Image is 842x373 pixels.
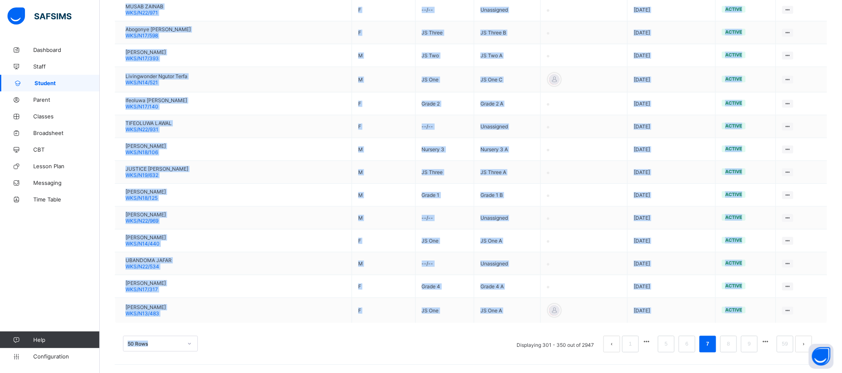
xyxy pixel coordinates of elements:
[725,169,742,174] span: active
[126,126,158,133] span: WKS/N22/931
[626,339,634,349] a: 1
[622,336,639,352] li: 1
[474,115,541,138] td: Unassigned
[725,123,742,129] span: active
[33,196,100,203] span: Time Table
[352,161,415,184] td: M
[720,336,737,352] li: 8
[415,44,474,67] td: JS Two
[126,304,166,310] span: [PERSON_NAME]
[474,184,541,206] td: Grade 1 B
[627,229,715,252] td: [DATE]
[126,240,160,247] span: WKS/N14/440
[627,184,715,206] td: [DATE]
[474,206,541,229] td: Unassigned
[724,339,732,349] a: 8
[126,120,172,126] span: TIFEOLUWA LAWAL
[474,21,541,44] td: JS Three B
[126,26,191,32] span: Abogonye [PERSON_NAME]
[725,100,742,106] span: active
[627,115,715,138] td: [DATE]
[126,143,166,149] span: [PERSON_NAME]
[126,172,158,178] span: WKS/N19/632
[474,229,541,252] td: JS One A
[795,336,812,352] button: next page
[34,80,100,86] span: Student
[699,336,716,352] li: 7
[627,67,715,92] td: [DATE]
[33,179,100,186] span: Messaging
[128,341,182,347] div: 50 Rows
[725,214,742,220] span: active
[126,55,159,61] span: WKS/N17/393
[352,138,415,161] td: M
[352,184,415,206] td: M
[780,339,790,349] a: 59
[725,29,742,35] span: active
[603,336,620,352] button: prev page
[725,237,742,243] span: active
[33,96,100,103] span: Parent
[627,138,715,161] td: [DATE]
[126,49,166,55] span: [PERSON_NAME]
[415,92,474,115] td: Grade 2
[126,10,158,16] span: WKS/N22/971
[627,206,715,229] td: [DATE]
[415,252,474,275] td: --/--
[352,44,415,67] td: M
[126,195,158,201] span: WKS/N18/125
[415,21,474,44] td: JS Three
[627,21,715,44] td: [DATE]
[415,229,474,252] td: JS One
[126,79,158,86] span: WKS/N14/521
[725,76,742,82] span: active
[741,336,758,352] li: 9
[126,149,158,155] span: WKS/N18/106
[795,336,812,352] li: 下一页
[760,336,771,347] li: 向后 5 页
[33,163,100,169] span: Lesson Plan
[474,252,541,275] td: Unassigned
[352,298,415,323] td: F
[33,63,100,70] span: Staff
[474,44,541,67] td: JS Two A
[510,336,600,352] li: Displaying 301 - 350 out of 2947
[126,280,166,286] span: [PERSON_NAME]
[603,336,620,352] li: 上一页
[725,146,742,152] span: active
[126,211,166,218] span: [PERSON_NAME]
[126,310,159,317] span: WKS/N13/483
[415,115,474,138] td: --/--
[662,339,670,349] a: 5
[704,339,712,349] a: 7
[725,191,742,197] span: active
[126,166,188,172] span: JUSTICE [PERSON_NAME]
[474,67,541,92] td: JS One C
[126,97,187,103] span: Ifeoluwa [PERSON_NAME]
[352,115,415,138] td: F
[33,47,100,53] span: Dashboard
[126,73,187,79] span: Livingwonder Ngutor Terfa
[352,206,415,229] td: M
[474,161,541,184] td: JS Three A
[352,229,415,252] td: F
[627,44,715,67] td: [DATE]
[415,67,474,92] td: JS One
[627,161,715,184] td: [DATE]
[725,283,742,289] span: active
[33,113,100,120] span: Classes
[352,92,415,115] td: F
[415,275,474,298] td: Grade 4
[474,92,541,115] td: Grade 2 A
[126,234,166,240] span: [PERSON_NAME]
[33,336,99,343] span: Help
[126,3,163,10] span: MUSAB ZAINAB
[474,298,541,323] td: JS One A
[627,298,715,323] td: [DATE]
[126,189,166,195] span: [PERSON_NAME]
[415,206,474,229] td: --/--
[126,257,172,263] span: UBANDOMA JAFAR
[126,263,159,270] span: WKS/N22/534
[352,21,415,44] td: F
[7,7,71,25] img: safsims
